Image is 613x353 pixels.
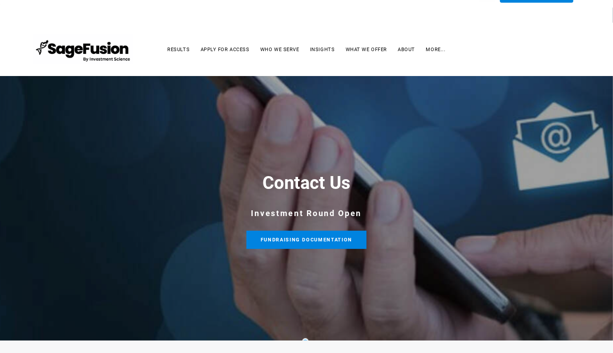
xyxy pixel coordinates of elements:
a: About [389,43,424,56]
a: Apply for Access [192,43,258,56]
a: FundRaising Documentation [246,231,367,249]
a: more... [417,43,455,56]
font: Contact Us [262,172,351,193]
font: Investment Round Open​ [251,209,362,218]
a: What We Offer [337,43,396,56]
a: Insights [301,43,343,56]
a: Results [158,43,198,56]
img: SageFusion | Intelligent Investment Management [33,34,133,65]
a: Who We Serve [251,43,308,56]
